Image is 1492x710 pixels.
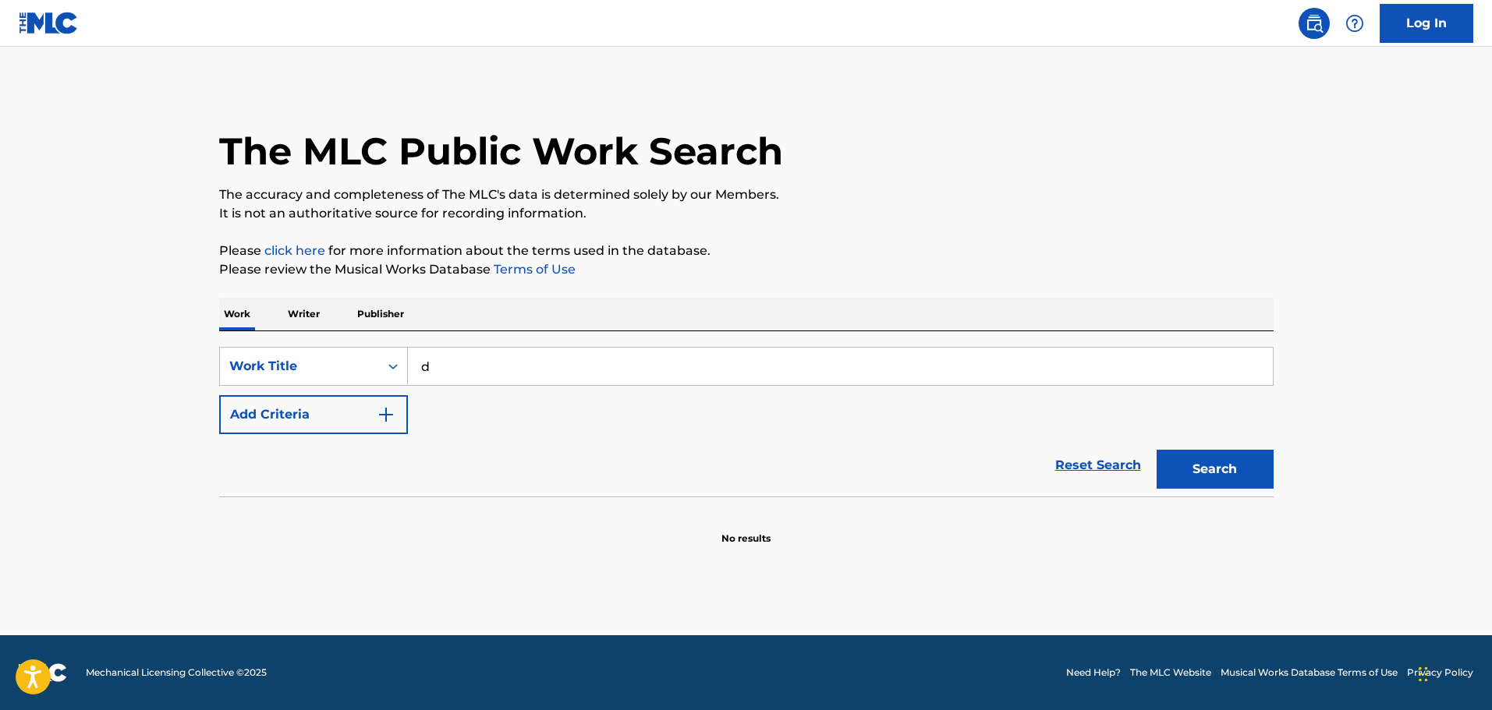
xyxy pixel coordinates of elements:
p: Please review the Musical Works Database [219,260,1274,279]
a: Reset Search [1047,448,1149,482]
button: Add Criteria [219,395,408,434]
p: Work [219,298,255,330]
form: Search Form [219,347,1274,496]
div: Work Title [229,357,370,376]
span: Mechanical Licensing Collective © 2025 [86,666,267,680]
div: Drag [1419,651,1428,698]
img: MLC Logo [19,12,79,34]
h1: The MLC Public Work Search [219,128,783,175]
p: Writer [283,298,324,330]
p: Publisher [353,298,409,330]
img: search [1305,14,1324,33]
p: It is not an authoritative source for recording information. [219,204,1274,223]
img: logo [19,663,67,682]
p: Please for more information about the terms used in the database. [219,242,1274,260]
p: No results [721,513,771,546]
a: click here [264,243,325,258]
iframe: Chat Widget [1414,635,1492,710]
a: Privacy Policy [1407,666,1473,680]
img: help [1345,14,1364,33]
p: The accuracy and completeness of The MLC's data is determined solely by our Members. [219,185,1274,204]
a: The MLC Website [1130,666,1211,680]
div: Help [1339,8,1370,39]
button: Search [1157,450,1274,489]
a: Need Help? [1066,666,1121,680]
a: Terms of Use [491,262,576,277]
a: Musical Works Database Terms of Use [1221,666,1398,680]
a: Public Search [1299,8,1330,39]
img: 9d2ae6d4665cec9f34b9.svg [377,405,395,424]
a: Log In [1380,4,1473,43]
